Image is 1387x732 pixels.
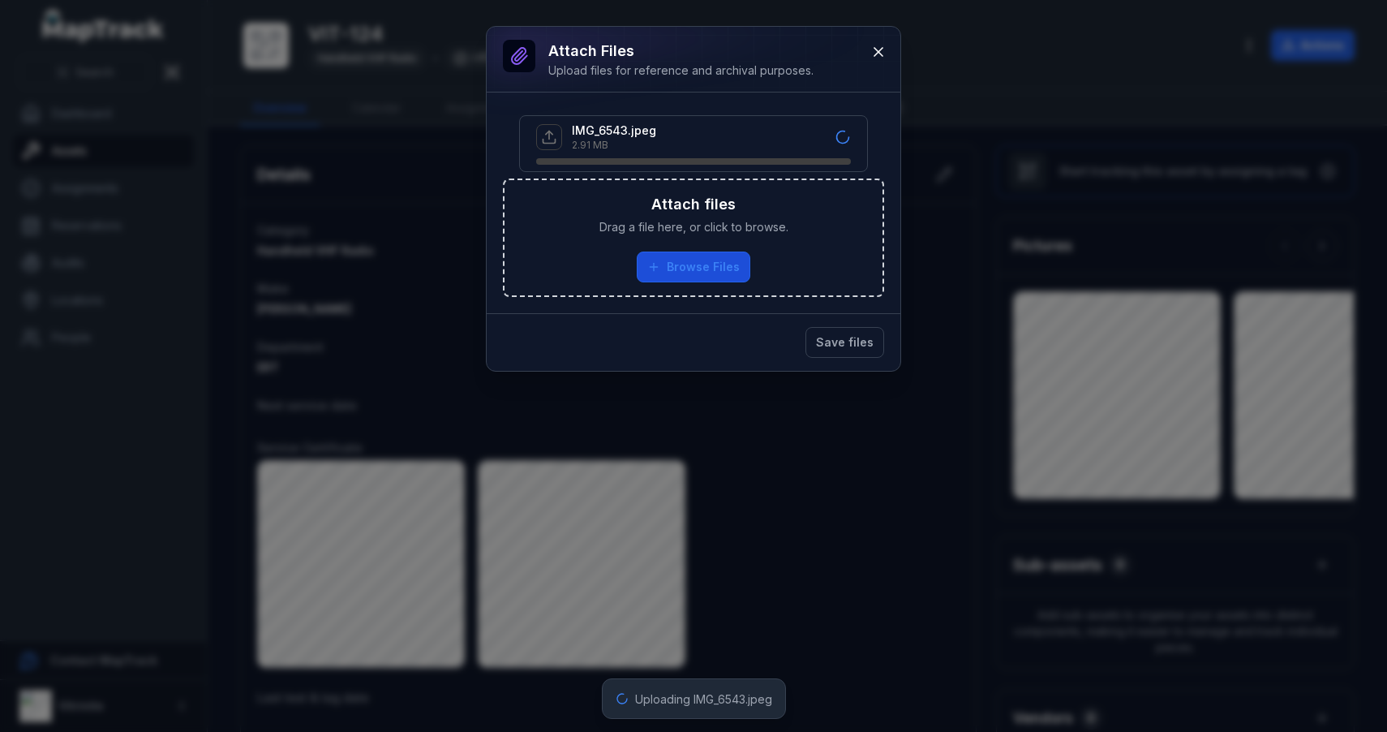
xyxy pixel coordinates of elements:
span: Uploading IMG_6543.jpeg [635,692,772,706]
p: 2.91 MB [572,139,656,152]
button: Browse Files [637,252,750,282]
button: Save files [805,327,884,358]
h3: Attach Files [548,40,814,62]
p: IMG_6543.jpeg [572,123,656,139]
h3: Attach files [651,193,736,216]
span: Drag a file here, or click to browse. [599,219,788,235]
div: Upload files for reference and archival purposes. [548,62,814,79]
